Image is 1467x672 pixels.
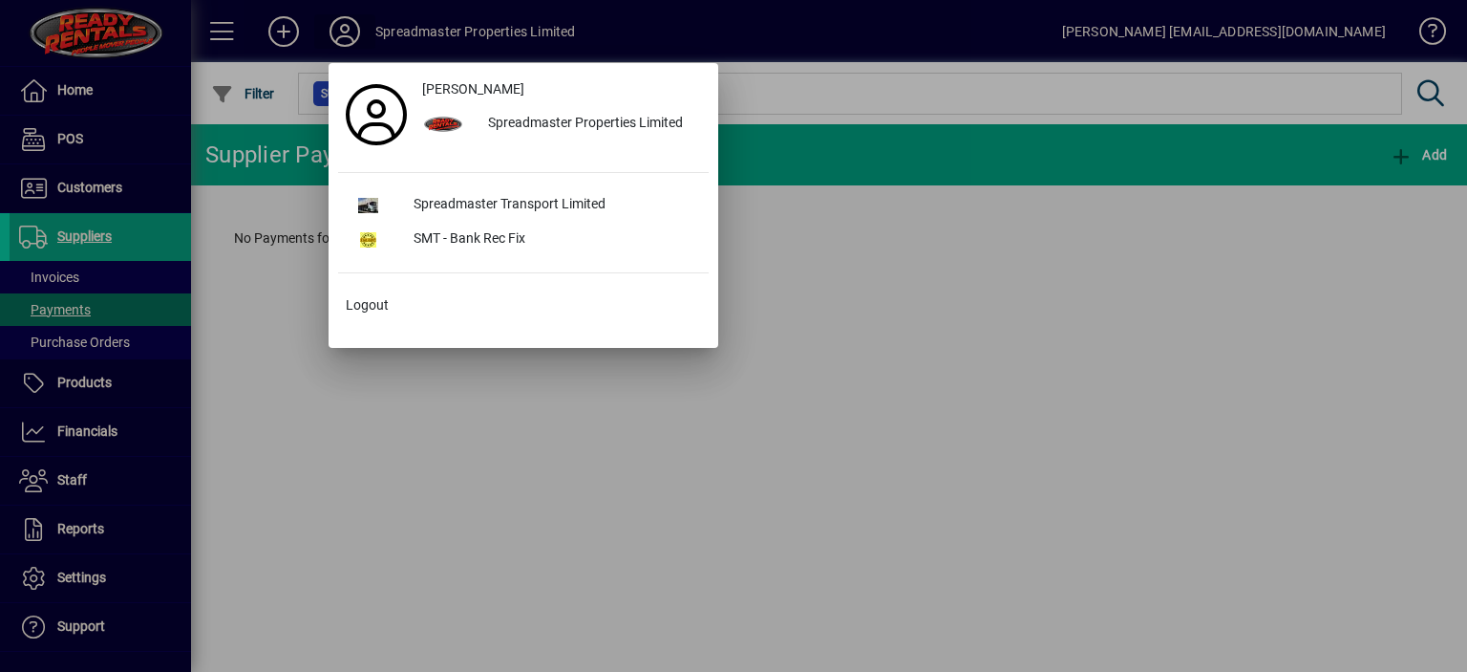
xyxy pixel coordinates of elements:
[338,188,709,223] button: Spreadmaster Transport Limited
[398,223,709,257] div: SMT - Bank Rec Fix
[346,295,389,315] span: Logout
[422,79,524,99] span: [PERSON_NAME]
[473,107,709,141] div: Spreadmaster Properties Limited
[415,73,709,107] a: [PERSON_NAME]
[338,98,415,132] a: Profile
[415,107,709,141] button: Spreadmaster Properties Limited
[338,223,709,257] button: SMT - Bank Rec Fix
[398,188,709,223] div: Spreadmaster Transport Limited
[338,289,709,323] button: Logout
